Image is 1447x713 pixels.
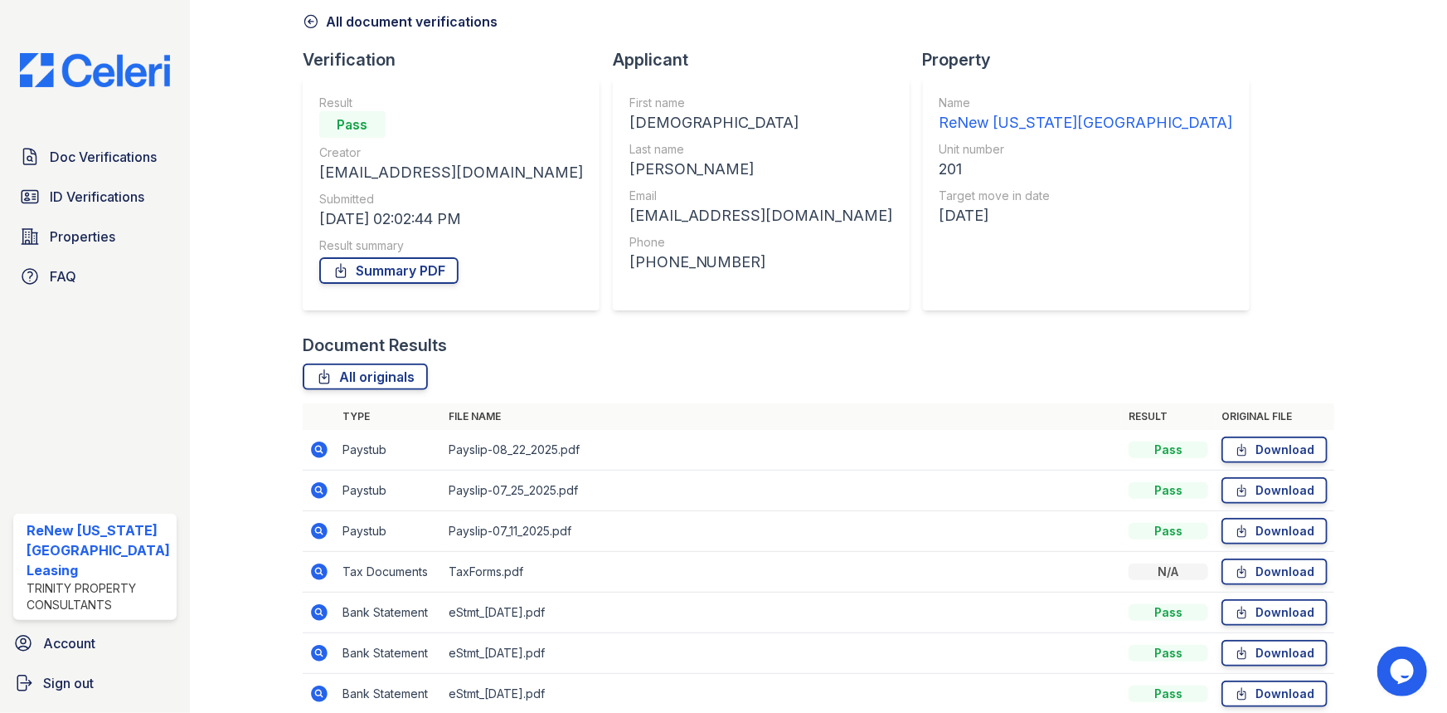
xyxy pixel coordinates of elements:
[13,180,177,213] a: ID Verifications
[319,191,583,208] div: Submitted
[940,204,1233,227] div: [DATE]
[940,95,1233,111] div: Name
[940,188,1233,204] div: Target move in date
[923,48,1263,71] div: Property
[940,141,1233,158] div: Unit number
[1221,437,1328,463] a: Download
[1129,604,1208,621] div: Pass
[629,111,893,134] div: [DEMOGRAPHIC_DATA]
[1221,559,1328,585] a: Download
[336,511,442,552] td: Paystub
[629,95,893,111] div: First name
[629,204,893,227] div: [EMAIL_ADDRESS][DOMAIN_NAME]
[13,220,177,253] a: Properties
[7,667,183,700] a: Sign out
[336,593,442,633] td: Bank Statement
[1215,403,1334,430] th: Original file
[303,48,613,71] div: Verification
[1129,645,1208,662] div: Pass
[442,430,1123,471] td: Payslip-08_22_2025.pdf
[27,520,170,580] div: ReNew [US_STATE][GEOGRAPHIC_DATA] Leasing
[336,403,442,430] th: Type
[319,257,459,284] a: Summary PDF
[50,227,115,247] span: Properties
[442,593,1123,633] td: eStmt_[DATE].pdf
[303,364,428,390] a: All originals
[613,48,923,71] div: Applicant
[1129,482,1208,499] div: Pass
[7,53,183,87] img: CE_Logo_Blue-a8612792a0a2168367f1c8372b55b34899dd931a85d93a1a3d3e32e68fde9ad4.png
[629,141,893,158] div: Last name
[1129,686,1208,702] div: Pass
[336,430,442,471] td: Paystub
[303,334,447,357] div: Document Results
[1221,518,1328,545] a: Download
[13,140,177,173] a: Doc Verifications
[7,627,183,660] a: Account
[629,188,893,204] div: Email
[442,511,1123,552] td: Payslip-07_11_2025.pdf
[43,673,94,693] span: Sign out
[940,158,1233,181] div: 201
[1129,442,1208,458] div: Pass
[1221,681,1328,707] a: Download
[336,633,442,674] td: Bank Statement
[13,260,177,293] a: FAQ
[319,111,386,138] div: Pass
[1122,403,1215,430] th: Result
[629,251,893,274] div: [PHONE_NUMBER]
[442,552,1123,593] td: TaxForms.pdf
[27,580,170,613] div: Trinity Property Consultants
[50,147,157,167] span: Doc Verifications
[319,95,583,111] div: Result
[303,12,498,32] a: All document verifications
[1221,640,1328,667] a: Download
[442,403,1123,430] th: File name
[336,552,442,593] td: Tax Documents
[442,471,1123,511] td: Payslip-07_25_2025.pdf
[50,187,144,207] span: ID Verifications
[319,237,583,254] div: Result summary
[336,471,442,511] td: Paystub
[1129,564,1208,580] div: N/A
[1377,647,1430,696] iframe: chat widget
[50,266,76,286] span: FAQ
[319,144,583,161] div: Creator
[940,111,1233,134] div: ReNew [US_STATE][GEOGRAPHIC_DATA]
[629,234,893,251] div: Phone
[940,95,1233,134] a: Name ReNew [US_STATE][GEOGRAPHIC_DATA]
[442,633,1123,674] td: eStmt_[DATE].pdf
[319,161,583,184] div: [EMAIL_ADDRESS][DOMAIN_NAME]
[1129,523,1208,540] div: Pass
[319,208,583,231] div: [DATE] 02:02:44 PM
[1221,477,1328,504] a: Download
[1221,599,1328,626] a: Download
[629,158,893,181] div: [PERSON_NAME]
[43,633,95,653] span: Account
